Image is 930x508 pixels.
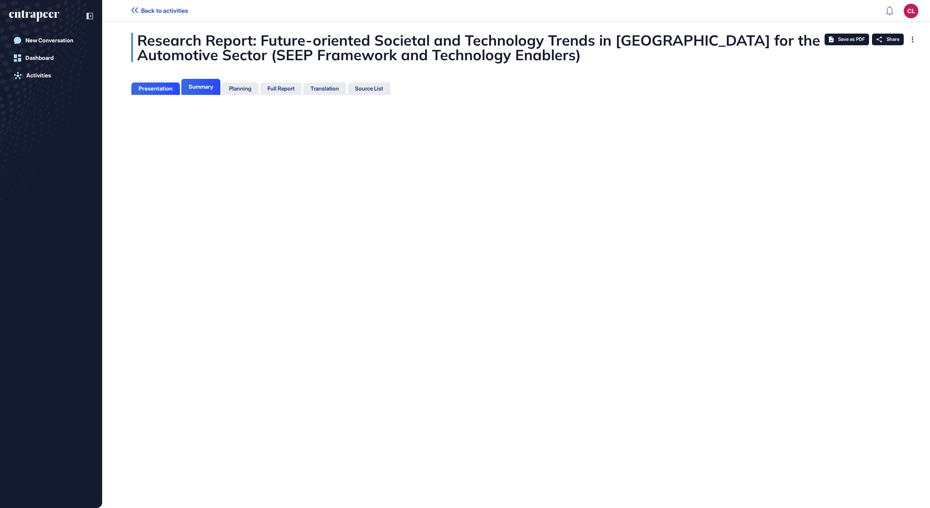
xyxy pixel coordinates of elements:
[141,7,188,14] span: Back to activities
[9,33,93,48] a: New Conversation
[26,37,73,44] div: New Conversation
[139,85,173,92] div: Presentation
[131,33,901,62] div: Research Report: Future-oriented Societal and Technology Trends in [GEOGRAPHIC_DATA] for the Auto...
[355,85,383,92] div: Source List
[26,55,54,61] div: Dashboard
[26,72,51,79] div: Activities
[838,36,865,42] span: Save as PDF
[887,36,899,42] span: Share
[189,84,213,90] div: Summary
[131,7,188,14] a: Back to activities
[904,4,918,18] button: CL
[9,10,59,22] div: entrapeer-logo
[229,85,251,92] div: Planning
[310,85,339,92] div: Translation
[267,85,294,92] div: Full Report
[9,68,93,83] a: Activities
[9,51,93,65] a: Dashboard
